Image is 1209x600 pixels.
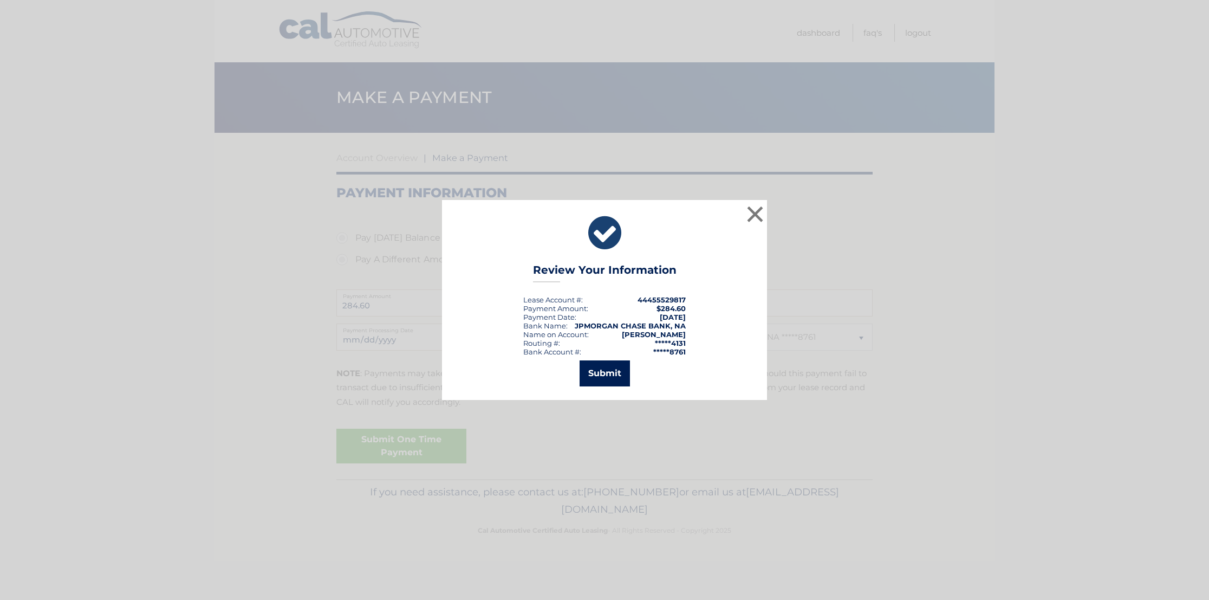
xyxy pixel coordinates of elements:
[523,313,576,321] div: :
[533,263,677,282] h3: Review Your Information
[523,339,560,347] div: Routing #:
[656,304,686,313] span: $284.60
[575,321,686,330] strong: JPMORGAN CHASE BANK, NA
[523,330,589,339] div: Name on Account:
[580,360,630,386] button: Submit
[523,304,588,313] div: Payment Amount:
[523,321,568,330] div: Bank Name:
[523,295,583,304] div: Lease Account #:
[638,295,686,304] strong: 44455529817
[660,313,686,321] span: [DATE]
[744,203,766,225] button: ×
[523,347,581,356] div: Bank Account #:
[523,313,575,321] span: Payment Date
[622,330,686,339] strong: [PERSON_NAME]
